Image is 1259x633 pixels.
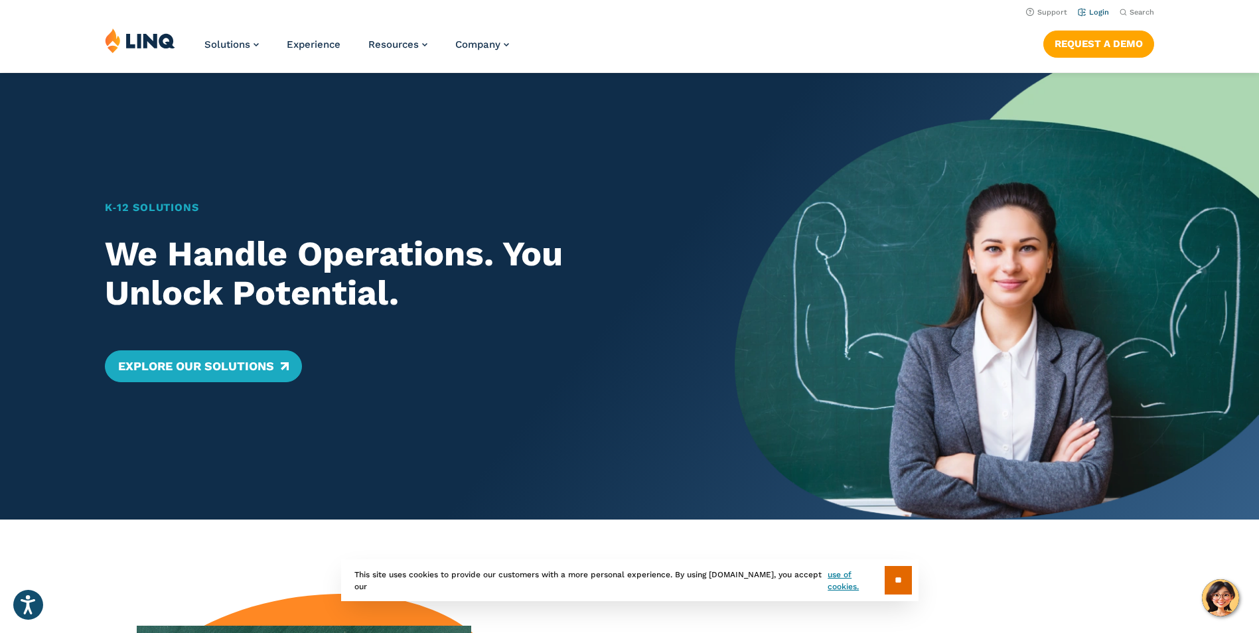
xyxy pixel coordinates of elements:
[287,38,340,50] a: Experience
[1043,31,1154,57] a: Request a Demo
[735,73,1259,520] img: Home Banner
[204,38,259,50] a: Solutions
[368,38,427,50] a: Resources
[105,200,683,216] h1: K‑12 Solutions
[341,559,919,601] div: This site uses cookies to provide our customers with a more personal experience. By using [DOMAIN...
[828,569,884,593] a: use of cookies.
[204,38,250,50] span: Solutions
[105,28,175,53] img: LINQ | K‑12 Software
[1078,8,1109,17] a: Login
[105,234,683,314] h2: We Handle Operations. You Unlock Potential.
[1130,8,1154,17] span: Search
[455,38,509,50] a: Company
[1202,579,1239,616] button: Hello, have a question? Let’s chat.
[1026,8,1067,17] a: Support
[1120,7,1154,17] button: Open Search Bar
[204,28,509,72] nav: Primary Navigation
[1043,28,1154,57] nav: Button Navigation
[105,350,302,382] a: Explore Our Solutions
[368,38,419,50] span: Resources
[455,38,500,50] span: Company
